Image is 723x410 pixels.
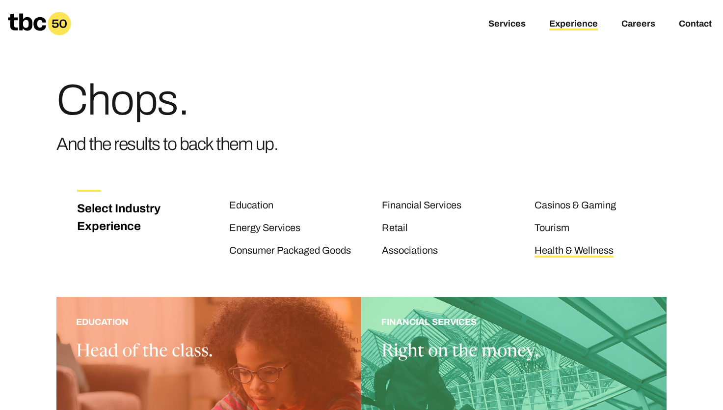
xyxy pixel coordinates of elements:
a: Retail [382,222,408,235]
a: Education [229,200,273,212]
a: Health & Wellness [535,245,614,258]
h3: And the results to back them up. [56,130,278,158]
a: Energy Services [229,222,300,235]
a: Tourism [535,222,569,235]
a: Consumer Packaged Goods [229,245,351,258]
a: Services [488,19,526,30]
h3: Select Industry Experience [77,200,171,235]
a: Careers [621,19,655,30]
a: Experience [549,19,598,30]
a: Casinos & Gaming [535,200,616,212]
a: Associations [382,245,438,258]
a: Contact [679,19,712,30]
a: Financial Services [382,200,461,212]
a: Homepage [8,12,71,35]
h1: Chops. [56,79,278,122]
